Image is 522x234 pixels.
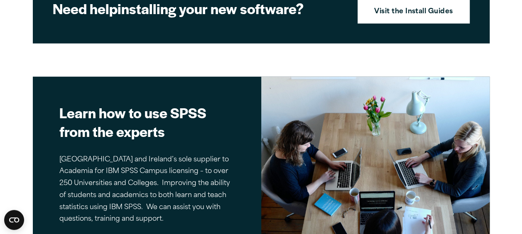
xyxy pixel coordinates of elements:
[4,210,24,230] button: Open CMP widget
[59,103,235,141] h2: Learn how to use SPSS from the experts
[59,154,235,226] p: [GEOGRAPHIC_DATA] and Ireland’s sole supplier to Academia for IBM SPSS Campus licensing – to over...
[374,7,453,17] strong: Visit the Install Guides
